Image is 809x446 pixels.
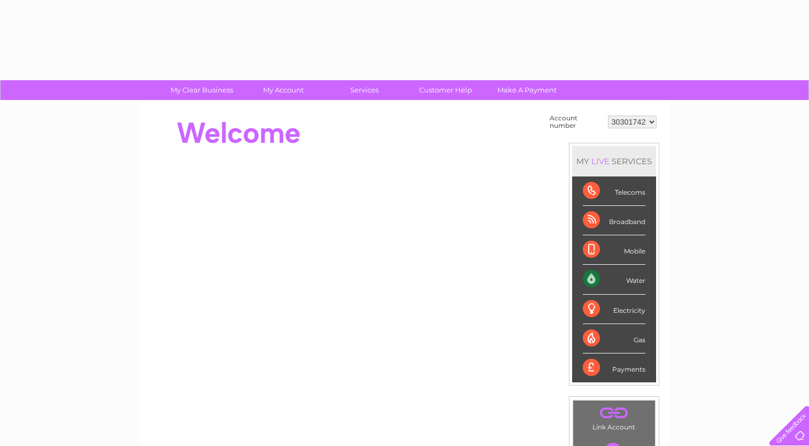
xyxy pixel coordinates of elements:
a: My Account [239,80,327,100]
div: Gas [583,324,645,353]
td: Link Account [573,400,656,434]
div: Electricity [583,295,645,324]
a: . [576,403,652,422]
div: Water [583,265,645,294]
div: Telecoms [583,176,645,206]
a: Services [320,80,409,100]
div: LIVE [589,156,612,166]
div: MY SERVICES [572,146,656,176]
a: Customer Help [402,80,490,100]
a: My Clear Business [158,80,246,100]
a: Make A Payment [483,80,571,100]
td: Account number [547,112,605,132]
div: Broadband [583,206,645,235]
div: Payments [583,353,645,382]
div: Mobile [583,235,645,265]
